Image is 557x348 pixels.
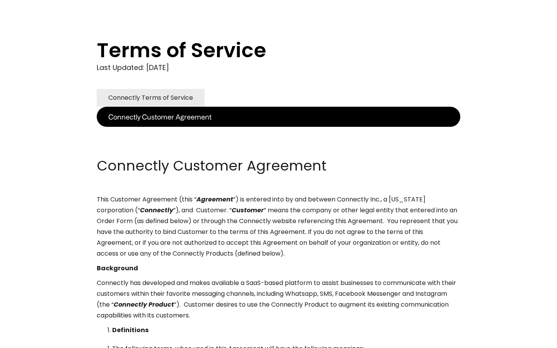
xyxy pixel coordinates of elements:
[140,206,173,215] em: Connectly
[97,156,460,176] h2: Connectly Customer Agreement
[97,278,460,321] p: Connectly has developed and makes available a SaaS-based platform to assist businesses to communi...
[15,334,46,345] ul: Language list
[108,111,212,122] div: Connectly Customer Agreement
[97,264,138,273] strong: Background
[108,92,193,103] div: Connectly Terms of Service
[97,194,460,259] p: This Customer Agreement (this “ ”) is entered into by and between Connectly Inc., a [US_STATE] co...
[8,334,46,345] aside: Language selected: English
[97,39,429,62] h1: Terms of Service
[114,300,174,309] em: Connectly Product
[232,206,264,215] em: Customer
[196,195,233,204] em: Agreement
[97,127,460,138] p: ‍
[112,326,149,334] strong: Definitions
[97,142,460,152] p: ‍
[97,62,460,73] div: Last Updated: [DATE]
